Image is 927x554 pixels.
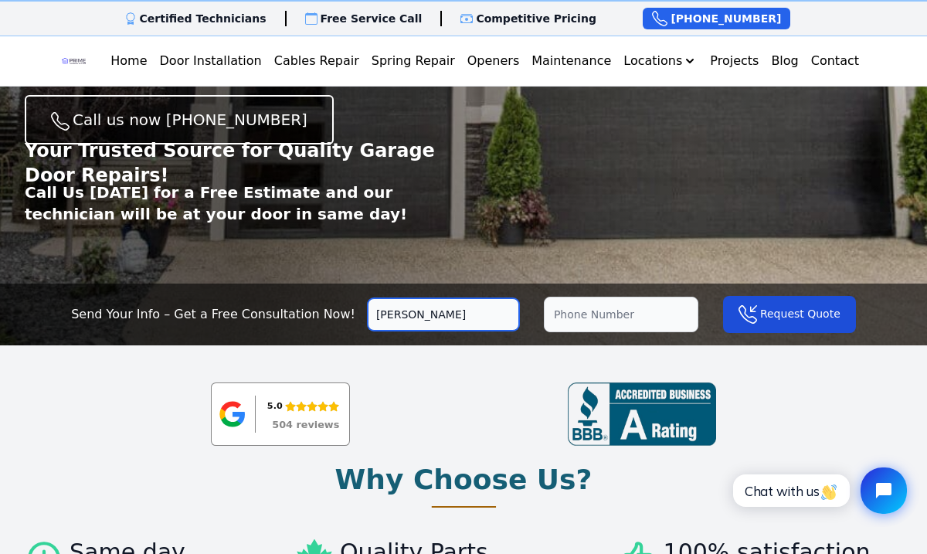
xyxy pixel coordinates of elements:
[704,46,765,76] a: Projects
[267,398,339,415] div: Rating: 5.0 out of 5
[365,46,461,76] a: Spring Repair
[805,46,865,76] a: Contact
[476,11,596,26] p: Competitive Pricing
[154,46,268,76] a: Door Installation
[25,182,463,225] p: Call Us [DATE] for a Free Estimate and our technician will be at your door in same day!
[568,382,716,446] img: BBB-review
[104,46,153,76] a: Home
[525,46,617,76] a: Maintenance
[643,8,790,29] a: [PHONE_NUMBER]
[617,46,704,76] button: Locations
[268,46,365,76] a: Cables Repair
[765,46,804,76] a: Blog
[321,11,423,26] p: Free Service Call
[723,296,856,333] button: Request Quote
[544,297,698,332] input: Phone Number
[716,454,920,527] iframe: Tidio Chat
[368,298,519,331] input: Your Name
[140,11,267,26] p: Certified Technicians
[25,95,334,144] a: Call us now [PHONE_NUMBER]
[267,398,283,415] div: 5.0
[25,138,463,188] p: Your Trusted Source for Quality Garage Door Repairs!
[461,46,526,76] a: Openers
[335,464,593,495] h2: Why Choose Us?
[272,420,339,430] div: 504 reviews
[62,49,86,73] img: Logo
[71,305,355,324] p: Send Your Info – Get a Free Consultation Now!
